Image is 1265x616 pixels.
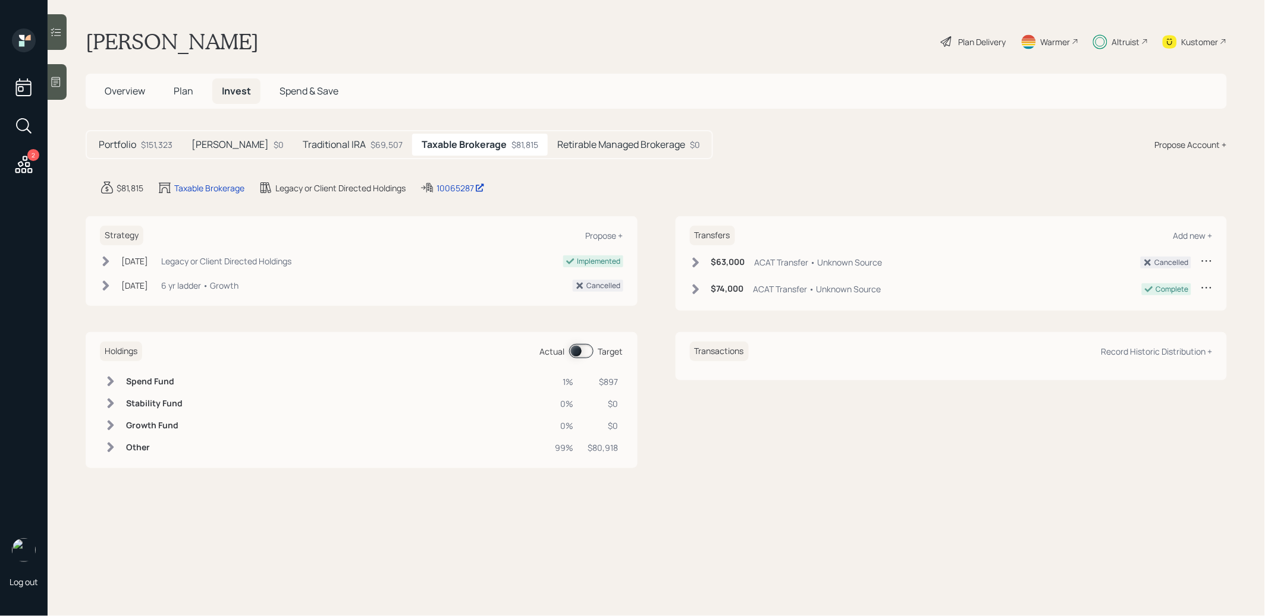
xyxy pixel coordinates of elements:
[141,138,172,151] div: $151,323
[126,443,183,453] h6: Other
[105,84,145,97] span: Overview
[121,255,148,267] div: [DATE]
[1155,138,1227,151] div: Propose Account +
[754,283,881,295] div: ACAT Transfer • Unknown Source
[588,419,619,432] div: $0
[555,441,574,454] div: 99%
[690,342,749,361] h6: Transactions
[588,441,619,454] div: $80,918
[192,139,269,150] h5: [PERSON_NAME]
[222,84,251,97] span: Invest
[274,138,284,151] div: $0
[437,182,485,194] div: 10065287
[126,399,183,409] h6: Stability Fund
[586,230,623,241] div: Propose +
[555,375,574,388] div: 1%
[1155,257,1189,268] div: Cancelled
[511,138,538,151] div: $81,815
[121,279,148,292] div: [DATE]
[161,255,291,267] div: Legacy or Client Directed Holdings
[711,284,744,294] h6: $74,000
[99,139,136,150] h5: Portfolio
[174,84,193,97] span: Plan
[174,182,244,194] div: Taxable Brokerage
[100,342,142,361] h6: Holdings
[598,345,623,358] div: Target
[555,397,574,410] div: 0%
[1041,36,1071,48] div: Warmer
[540,345,565,358] div: Actual
[690,138,700,151] div: $0
[12,538,36,562] img: treva-nostdahl-headshot.png
[557,139,685,150] h5: Retirable Managed Brokerage
[959,36,1006,48] div: Plan Delivery
[588,397,619,410] div: $0
[690,226,735,245] h6: Transfers
[86,29,259,55] h1: [PERSON_NAME]
[422,139,507,150] h5: Taxable Brokerage
[587,280,621,291] div: Cancelled
[588,375,619,388] div: $897
[1112,36,1140,48] div: Altruist
[1101,346,1213,357] div: Record Historic Distribution +
[1156,284,1189,295] div: Complete
[371,138,403,151] div: $69,507
[126,377,183,387] h6: Spend Fund
[755,256,883,268] div: ACAT Transfer • Unknown Source
[1182,36,1219,48] div: Kustomer
[10,576,38,587] div: Log out
[126,421,183,431] h6: Growth Fund
[27,149,39,161] div: 2
[577,256,621,267] div: Implemented
[275,182,406,194] div: Legacy or Client Directed Holdings
[117,182,143,194] div: $81,815
[100,226,143,245] h6: Strategy
[280,84,338,97] span: Spend & Save
[161,279,238,292] div: 6 yr ladder • Growth
[555,419,574,432] div: 0%
[303,139,366,150] h5: Traditional IRA
[1173,230,1213,241] div: Add new +
[711,257,745,267] h6: $63,000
